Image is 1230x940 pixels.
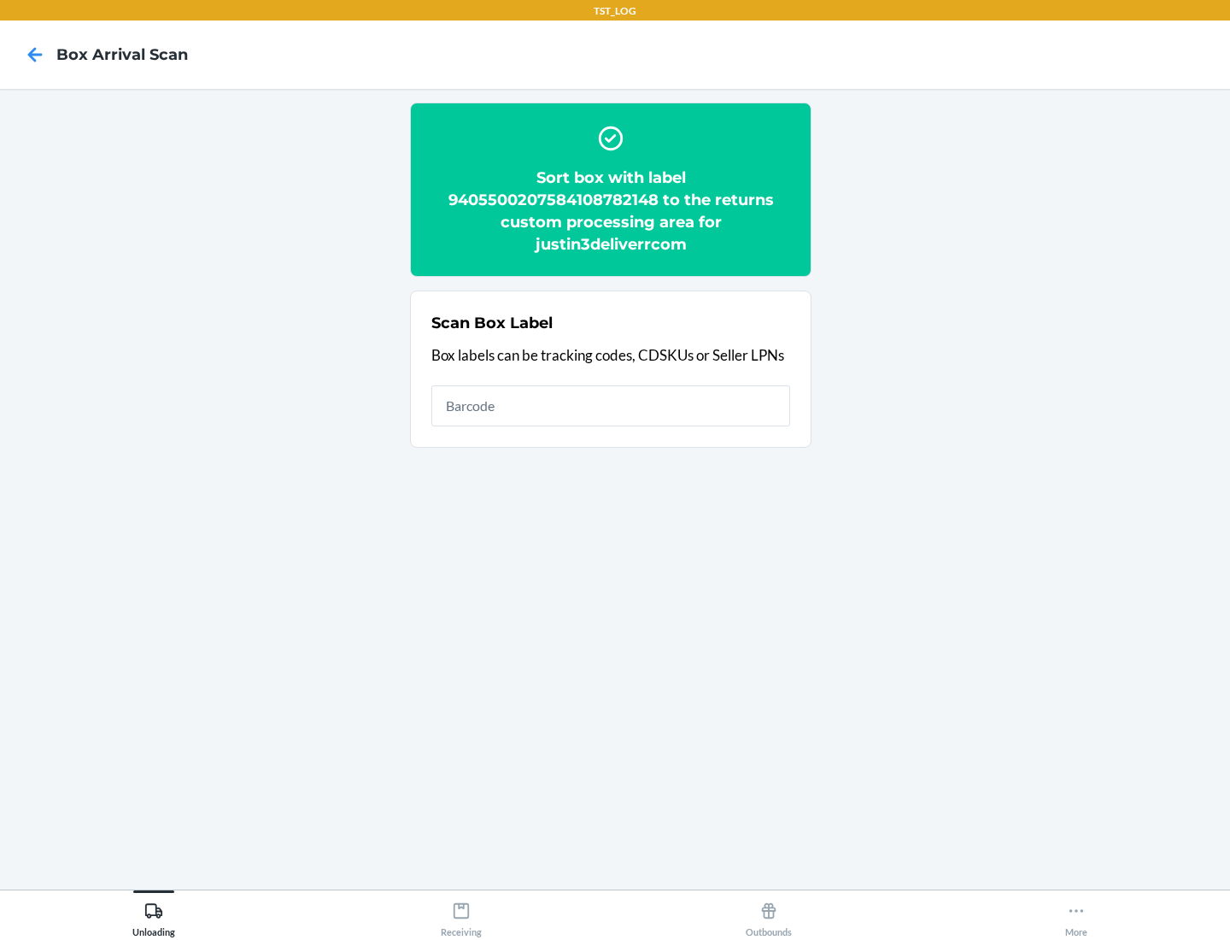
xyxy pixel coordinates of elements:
[431,385,790,426] input: Barcode
[431,344,790,367] p: Box labels can be tracking codes, CDSKUs or Seller LPNs
[594,3,636,19] p: TST_LOG
[441,895,482,937] div: Receiving
[307,890,615,937] button: Receiving
[615,890,922,937] button: Outbounds
[431,167,790,256] h2: Sort box with label 9405500207584108782148 to the returns custom processing area for justin3deliv...
[132,895,175,937] div: Unloading
[1065,895,1087,937] div: More
[56,44,188,66] h4: Box Arrival Scan
[922,890,1230,937] button: More
[431,312,553,334] h2: Scan Box Label
[746,895,792,937] div: Outbounds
